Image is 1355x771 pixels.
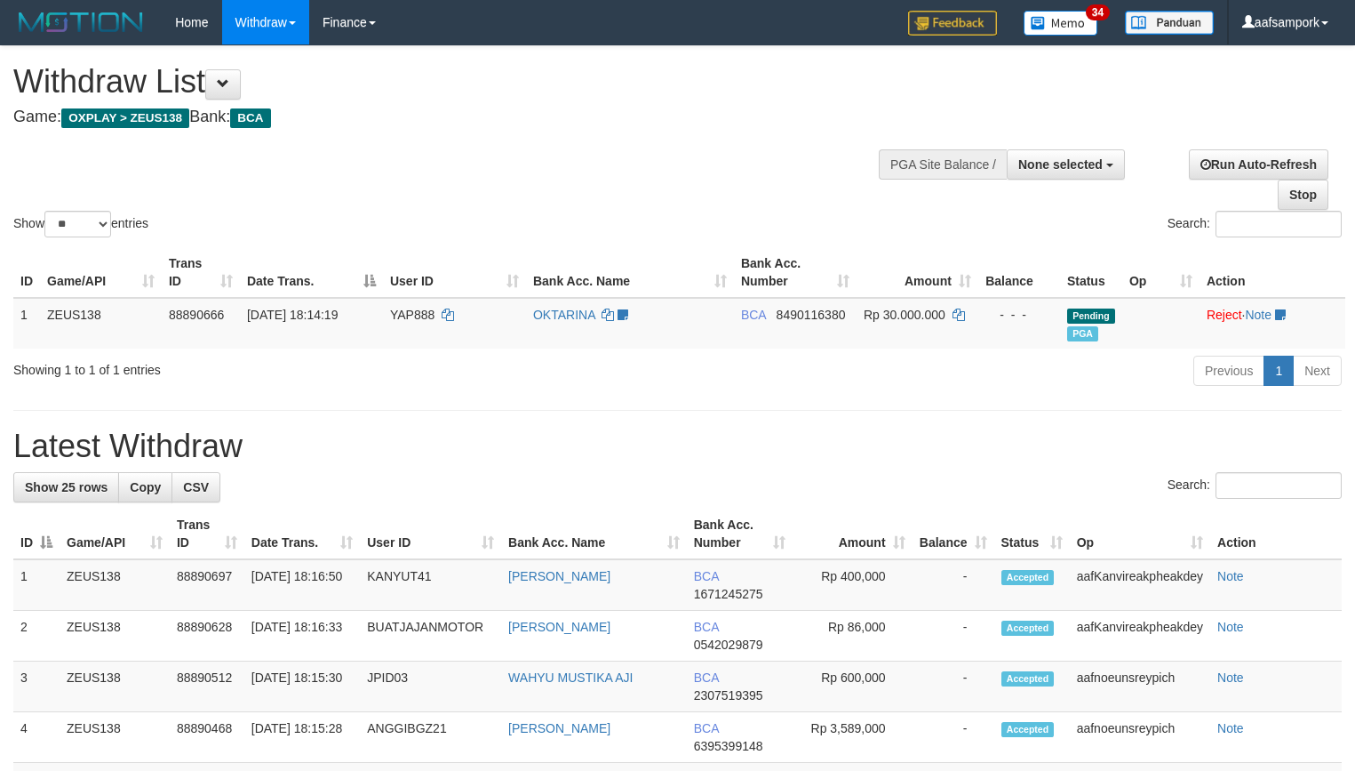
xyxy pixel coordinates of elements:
td: aafnoeunsreypich [1070,662,1210,712]
a: Note [1217,569,1244,583]
th: Action [1210,509,1342,559]
a: Next [1293,356,1342,386]
span: Copy 0542029879 to clipboard [694,638,763,652]
td: Rp 600,000 [793,662,912,712]
th: Balance [978,247,1060,298]
span: None selected [1018,157,1103,172]
label: Search: [1168,211,1342,237]
span: OXPLAY > ZEUS138 [61,108,189,128]
th: Action [1200,247,1345,298]
a: Note [1217,671,1244,685]
img: MOTION_logo.png [13,9,148,36]
td: - [913,662,994,712]
img: Button%20Memo.svg [1024,11,1098,36]
td: Rp 400,000 [793,559,912,611]
span: [DATE] 18:14:19 [247,308,338,322]
td: 3 [13,662,60,712]
span: CSV [183,480,209,494]
td: ANGGIBGZ21 [360,712,501,763]
span: BCA [694,569,719,583]
td: ZEUS138 [40,298,162,349]
span: Copy [130,480,161,494]
a: Copy [118,472,172,502]
td: ZEUS138 [60,712,170,763]
label: Show entries [13,211,148,237]
a: Note [1217,620,1244,634]
span: Copy 2307519395 to clipboard [694,688,763,703]
td: · [1200,298,1345,349]
th: Op: activate to sort column ascending [1122,247,1200,298]
a: [PERSON_NAME] [508,620,610,634]
td: ZEUS138 [60,611,170,662]
input: Search: [1216,211,1342,237]
th: ID [13,247,40,298]
td: Rp 3,589,000 [793,712,912,763]
th: Bank Acc. Number: activate to sort column ascending [687,509,793,559]
span: BCA [230,108,270,128]
h1: Withdraw List [13,64,886,100]
th: Date Trans.: activate to sort column descending [240,247,383,298]
td: [DATE] 18:16:50 [244,559,360,611]
a: Stop [1278,180,1328,210]
span: Show 25 rows [25,480,108,494]
a: Previous [1193,356,1264,386]
th: Balance: activate to sort column ascending [913,509,994,559]
td: ZEUS138 [60,559,170,611]
td: aafKanvireakpheakdey [1070,559,1210,611]
th: Game/API: activate to sort column ascending [40,247,162,298]
a: Note [1245,308,1271,322]
th: Status: activate to sort column ascending [994,509,1070,559]
span: 34 [1086,4,1110,20]
th: Bank Acc. Name: activate to sort column ascending [526,247,734,298]
a: Show 25 rows [13,472,119,502]
a: [PERSON_NAME] [508,721,610,735]
a: CSV [171,472,220,502]
th: Trans ID: activate to sort column ascending [170,509,244,559]
a: 1 [1263,356,1294,386]
input: Search: [1216,472,1342,499]
td: [DATE] 18:15:28 [244,712,360,763]
span: Marked by aafmaleo [1067,326,1098,341]
span: Pending [1067,309,1115,324]
td: 1 [13,298,40,349]
div: - - - [985,306,1053,324]
a: Reject [1207,308,1242,322]
td: 4 [13,712,60,763]
span: BCA [694,620,719,634]
span: Accepted [1001,671,1055,687]
td: Rp 86,000 [793,611,912,662]
img: panduan.png [1125,11,1214,35]
button: None selected [1007,149,1125,180]
td: [DATE] 18:16:33 [244,611,360,662]
span: Accepted [1001,722,1055,737]
th: User ID: activate to sort column ascending [360,509,501,559]
td: JPID03 [360,662,501,712]
td: 1 [13,559,60,611]
td: 88890697 [170,559,244,611]
td: KANYUT41 [360,559,501,611]
th: Op: activate to sort column ascending [1070,509,1210,559]
th: Status [1060,247,1122,298]
td: 2 [13,611,60,662]
td: 88890512 [170,662,244,712]
span: Accepted [1001,621,1055,636]
label: Search: [1168,472,1342,499]
th: Amount: activate to sort column ascending [857,247,978,298]
th: Amount: activate to sort column ascending [793,509,912,559]
td: [DATE] 18:15:30 [244,662,360,712]
span: 88890666 [169,308,224,322]
select: Showentries [44,211,111,237]
span: BCA [694,721,719,735]
th: Bank Acc. Number: activate to sort column ascending [734,247,857,298]
th: User ID: activate to sort column ascending [383,247,526,298]
td: ZEUS138 [60,662,170,712]
td: aafKanvireakpheakdey [1070,611,1210,662]
span: Copy 6395399148 to clipboard [694,739,763,753]
span: Accepted [1001,570,1055,585]
a: WAHYU MUSTIKA AJI [508,671,633,685]
span: YAP888 [390,308,434,322]
img: Feedback.jpg [908,11,997,36]
td: - [913,559,994,611]
td: 88890628 [170,611,244,662]
span: Copy 8490116380 to clipboard [777,308,846,322]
